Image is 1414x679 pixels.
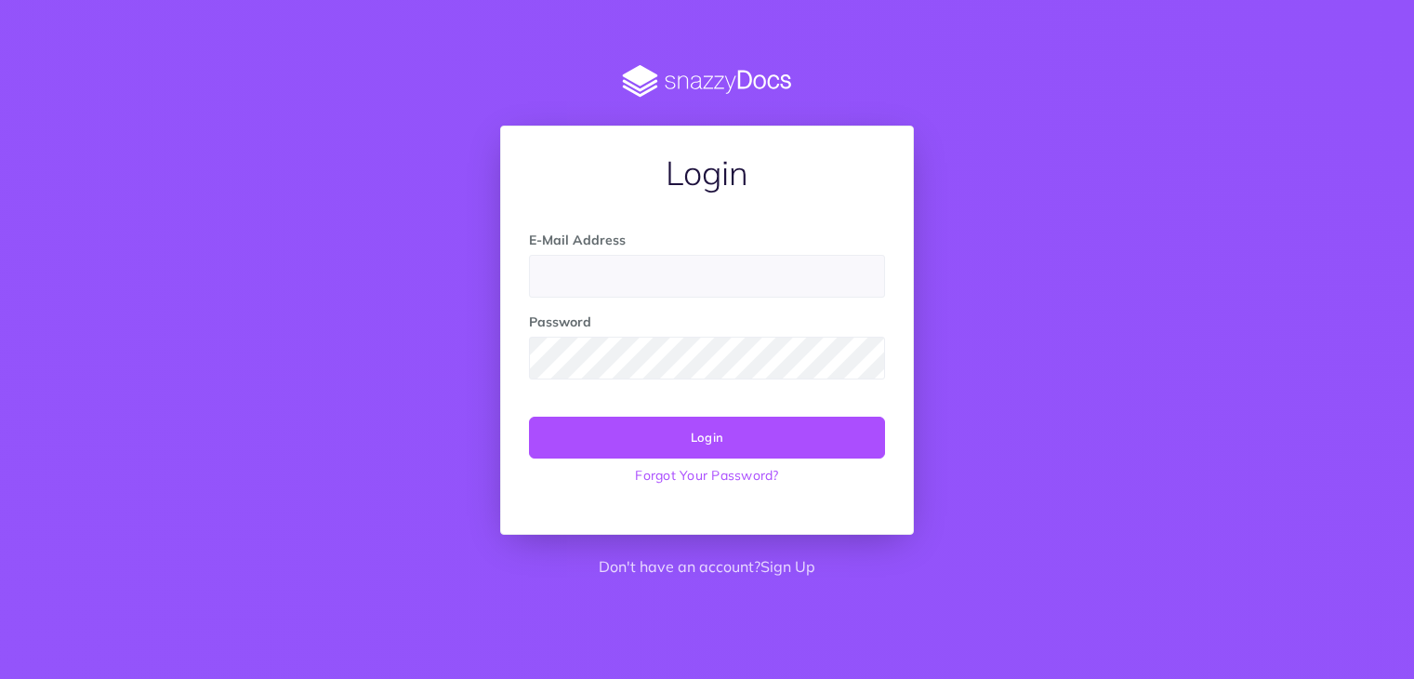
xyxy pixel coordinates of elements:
img: SnazzyDocs Logo [500,65,914,98]
a: Forgot Your Password? [529,459,885,492]
h1: Login [529,154,885,192]
label: Password [529,312,591,332]
label: E-Mail Address [529,230,626,250]
a: Sign Up [760,557,815,576]
p: Don't have an account? [500,555,914,579]
button: Login [529,417,885,458]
